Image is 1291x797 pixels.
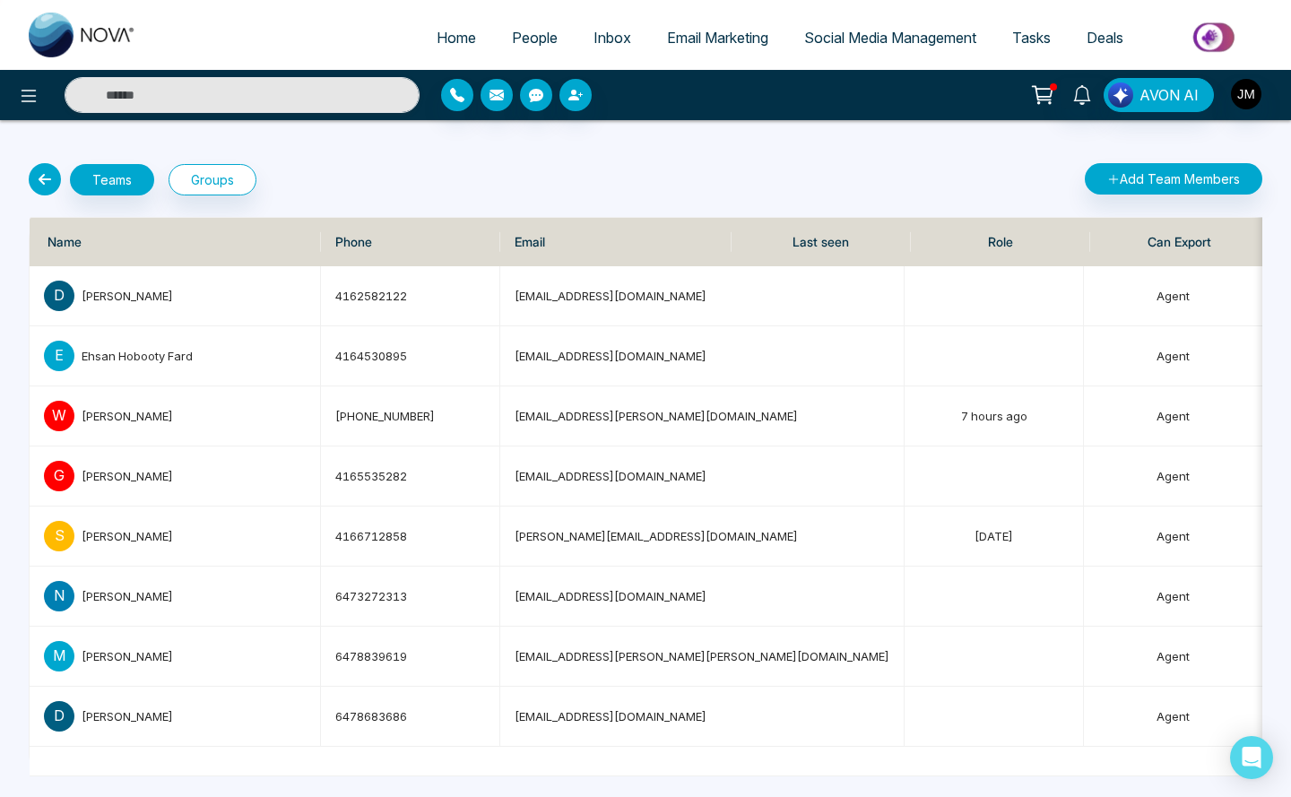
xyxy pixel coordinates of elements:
[1230,736,1273,779] div: Open Intercom Messenger
[44,581,74,611] p: N
[649,21,786,55] a: Email Marketing
[494,21,576,55] a: People
[500,386,905,446] td: [EMAIL_ADDRESS][PERSON_NAME][DOMAIN_NAME]
[500,446,905,507] td: [EMAIL_ADDRESS][DOMAIN_NAME]
[44,281,74,311] p: D
[1084,386,1263,446] td: Agent
[1069,21,1141,55] a: Deals
[321,386,500,446] td: [PHONE_NUMBER]
[1084,627,1263,687] td: Agent
[1108,82,1133,108] img: Lead Flow
[29,13,136,57] img: Nova CRM Logo
[961,409,1027,423] span: 7 hours ago
[500,266,905,326] td: [EMAIL_ADDRESS][DOMAIN_NAME]
[82,407,306,425] div: [PERSON_NAME]
[44,521,74,551] p: S
[44,461,74,491] p: G
[500,687,905,747] td: [EMAIL_ADDRESS][DOMAIN_NAME]
[1087,29,1123,47] span: Deals
[321,687,500,747] td: 6478683686
[82,467,306,485] div: [PERSON_NAME]
[82,527,306,545] div: [PERSON_NAME]
[994,21,1069,55] a: Tasks
[70,164,154,195] button: Teams
[154,164,256,195] a: Groups
[512,29,558,47] span: People
[169,164,256,195] button: Groups
[1084,326,1263,386] td: Agent
[804,29,976,47] span: Social Media Management
[321,266,500,326] td: 4162582122
[500,507,905,567] td: [PERSON_NAME][EMAIL_ADDRESS][DOMAIN_NAME]
[1139,84,1199,106] span: AVON AI
[321,446,500,507] td: 4165535282
[786,21,994,55] a: Social Media Management
[321,567,500,627] td: 6473272313
[1090,218,1269,266] th: Can Export
[82,347,306,365] div: Ehsan Hobooty Fard
[911,218,1090,266] th: Role
[594,29,631,47] span: Inbox
[437,29,476,47] span: Home
[1084,507,1263,567] td: Agent
[500,218,732,266] th: Email
[82,287,306,305] div: [PERSON_NAME]
[667,29,768,47] span: Email Marketing
[500,326,905,386] td: [EMAIL_ADDRESS][DOMAIN_NAME]
[321,507,500,567] td: 4166712858
[44,641,74,671] p: M
[1150,17,1280,57] img: Market-place.gif
[44,341,74,371] p: E
[1012,29,1051,47] span: Tasks
[82,647,306,665] div: [PERSON_NAME]
[1231,79,1261,109] img: User Avatar
[30,218,321,266] th: Name
[321,627,500,687] td: 6478839619
[1085,163,1262,195] button: Add Team Members
[82,707,306,725] div: [PERSON_NAME]
[44,401,74,431] p: W
[1084,687,1263,747] td: Agent
[44,701,74,732] p: D
[500,627,905,687] td: [EMAIL_ADDRESS][PERSON_NAME][PERSON_NAME][DOMAIN_NAME]
[1104,78,1214,112] button: AVON AI
[1084,446,1263,507] td: Agent
[321,218,500,266] th: Phone
[321,326,500,386] td: 4164530895
[419,21,494,55] a: Home
[1084,567,1263,627] td: Agent
[82,587,306,605] div: [PERSON_NAME]
[576,21,649,55] a: Inbox
[732,218,911,266] th: Last seen
[500,567,905,627] td: [EMAIL_ADDRESS][DOMAIN_NAME]
[1084,266,1263,326] td: Agent
[975,529,1013,543] span: [DATE]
